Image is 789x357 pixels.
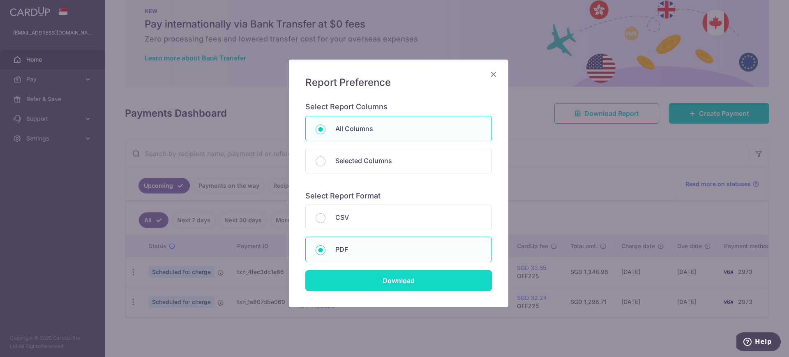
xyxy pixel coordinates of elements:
p: PDF [335,244,482,254]
p: Selected Columns [335,156,482,166]
h6: Select Report Format [305,191,492,201]
h6: Select Report Columns [305,102,492,112]
h5: Report Preference [305,76,492,89]
p: All Columns [335,124,482,134]
p: CSV [335,212,482,222]
input: Download [305,270,492,291]
button: Close [489,69,498,79]
iframe: Opens a widget where you can find more information [736,332,781,353]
